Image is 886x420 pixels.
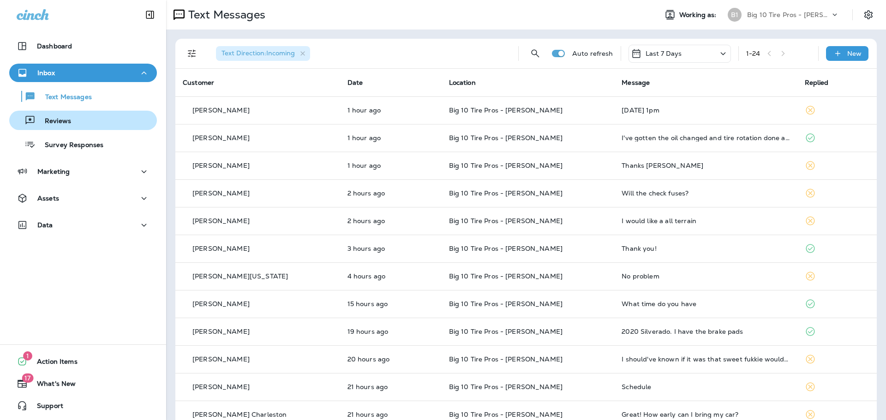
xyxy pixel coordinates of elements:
[449,134,563,142] span: Big 10 Tire Pros - [PERSON_NAME]
[9,135,157,154] button: Survey Responses
[192,383,250,390] p: [PERSON_NAME]
[347,355,434,363] p: Aug 21, 2025 03:23 PM
[347,134,434,142] p: Aug 22, 2025 10:22 AM
[192,162,250,169] p: [PERSON_NAME]
[36,93,92,102] p: Text Messages
[449,78,476,87] span: Location
[622,383,790,390] div: Schedule
[37,42,72,50] p: Dashboard
[805,78,829,87] span: Replied
[347,300,434,308] p: Aug 21, 2025 08:19 PM
[746,50,760,57] div: 1 - 24
[449,161,563,170] span: Big 10 Tire Pros - [PERSON_NAME]
[192,106,250,114] p: [PERSON_NAME]
[22,373,33,383] span: 17
[347,78,363,87] span: Date
[216,46,310,61] div: Text Direction:Incoming
[860,6,877,23] button: Settings
[449,327,563,336] span: Big 10 Tire Pros - [PERSON_NAME]
[347,162,434,169] p: Aug 22, 2025 09:59 AM
[449,383,563,391] span: Big 10 Tire Pros - [PERSON_NAME]
[622,328,790,335] div: 2020 Silverado. I have the brake pads
[449,272,563,280] span: Big 10 Tire Pros - [PERSON_NAME]
[9,189,157,207] button: Assets
[192,272,288,280] p: [PERSON_NAME][US_STATE]
[449,189,563,197] span: Big 10 Tire Pros - [PERSON_NAME]
[622,189,790,197] div: Will the check fuses?
[192,189,250,197] p: [PERSON_NAME]
[9,396,157,415] button: Support
[347,245,434,252] p: Aug 22, 2025 07:56 AM
[347,217,434,225] p: Aug 22, 2025 09:16 AM
[347,189,434,197] p: Aug 22, 2025 09:29 AM
[137,6,163,24] button: Collapse Sidebar
[347,328,434,335] p: Aug 21, 2025 04:08 PM
[449,106,563,114] span: Big 10 Tire Pros - [PERSON_NAME]
[622,162,790,169] div: Thanks Monica
[37,69,55,77] p: Inbox
[9,216,157,234] button: Data
[622,272,790,280] div: No problem
[28,402,63,413] span: Support
[37,168,70,175] p: Marketing
[9,374,157,393] button: 17What's New
[747,11,830,18] p: Big 10 Tire Pros - [PERSON_NAME]
[36,141,103,150] p: Survey Responses
[192,300,250,308] p: [PERSON_NAME]
[192,245,250,252] p: [PERSON_NAME]
[192,328,250,335] p: [PERSON_NAME]
[679,11,718,19] span: Working as:
[9,64,157,82] button: Inbox
[192,217,250,225] p: [PERSON_NAME]
[183,78,214,87] span: Customer
[622,245,790,252] div: Thank you!
[622,106,790,114] div: Wednesday August 27th at 1pm
[449,244,563,253] span: Big 10 Tire Pros - [PERSON_NAME]
[449,217,563,225] span: Big 10 Tire Pros - [PERSON_NAME]
[622,78,650,87] span: Message
[847,50,862,57] p: New
[572,50,613,57] p: Auto refresh
[28,358,78,369] span: Action Items
[221,49,295,57] span: Text Direction : Incoming
[192,134,250,142] p: [PERSON_NAME]
[28,380,76,391] span: What's New
[192,355,250,363] p: [PERSON_NAME]
[347,411,434,418] p: Aug 21, 2025 02:20 PM
[526,44,545,63] button: Search Messages
[9,352,157,371] button: 1Action Items
[183,44,201,63] button: Filters
[449,300,563,308] span: Big 10 Tire Pros - [PERSON_NAME]
[9,111,157,130] button: Reviews
[449,355,563,363] span: Big 10 Tire Pros - [PERSON_NAME]
[728,8,742,22] div: B1
[622,300,790,308] div: What time do you have
[9,162,157,181] button: Marketing
[36,117,71,126] p: Reviews
[23,351,32,361] span: 1
[37,221,53,229] p: Data
[622,355,790,363] div: I should've known if it was that sweet fukkie would have said something we good
[9,87,157,106] button: Text Messages
[622,217,790,225] div: I would like a all terrain
[37,195,59,202] p: Assets
[646,50,682,57] p: Last 7 Days
[347,106,434,114] p: Aug 22, 2025 10:50 AM
[185,8,265,22] p: Text Messages
[192,411,287,418] p: [PERSON_NAME] Charleston
[622,411,790,418] div: Great! How early can I bring my car?
[9,37,157,55] button: Dashboard
[449,410,563,419] span: Big 10 Tire Pros - [PERSON_NAME]
[347,383,434,390] p: Aug 21, 2025 02:40 PM
[347,272,434,280] p: Aug 22, 2025 07:43 AM
[622,134,790,142] div: I've gotten the oil changed and tire rotation done at the gluckstadt location a few weeks ago. Th...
